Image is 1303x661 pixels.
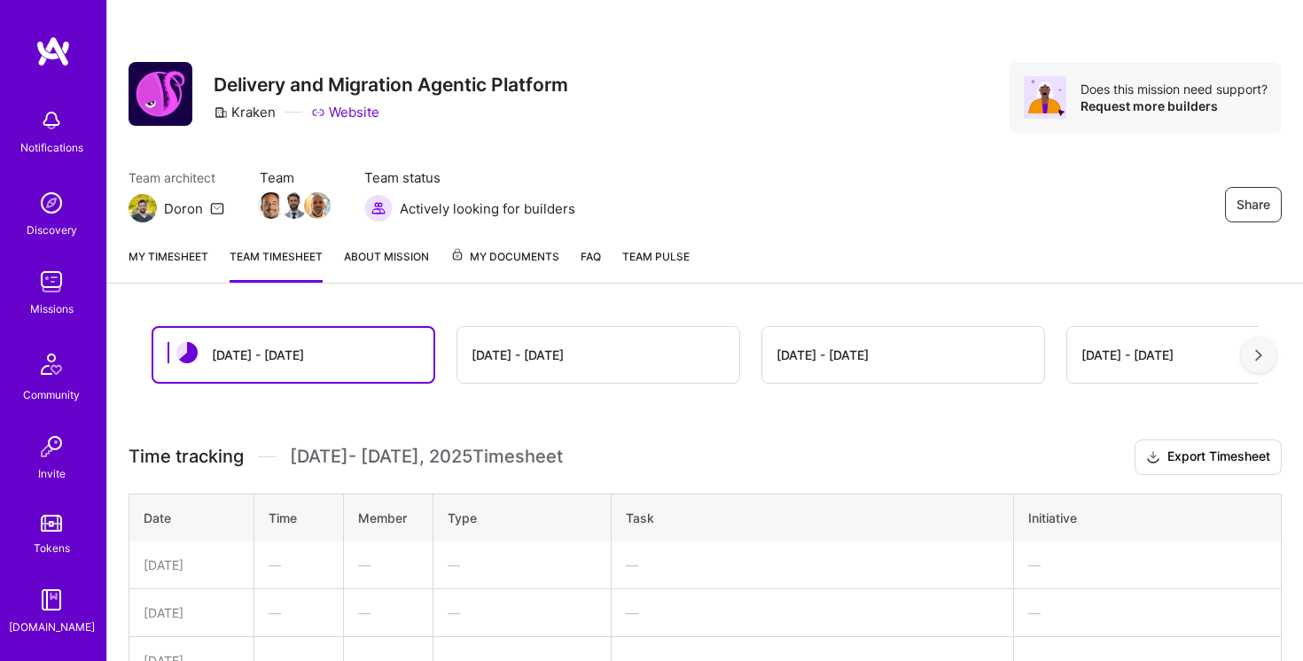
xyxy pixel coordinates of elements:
[214,105,228,120] i: icon CompanyGray
[311,103,379,121] a: Website
[129,62,192,126] img: Company Logo
[34,103,69,138] img: bell
[448,603,597,622] div: —
[23,385,80,404] div: Community
[358,603,418,622] div: —
[129,194,157,222] img: Team Architect
[214,103,276,121] div: Kraken
[581,247,601,283] a: FAQ
[1028,556,1267,574] div: —
[358,556,418,574] div: —
[448,556,597,574] div: —
[35,35,71,67] img: logo
[129,247,208,283] a: My timesheet
[626,556,998,574] div: —
[30,343,73,385] img: Community
[612,494,1013,541] th: Task
[34,582,69,618] img: guide book
[1024,76,1066,119] img: Avatar
[34,429,69,464] img: Invite
[450,247,559,267] span: My Documents
[210,201,224,215] i: icon Mail
[260,168,329,187] span: Team
[433,494,612,541] th: Type
[1081,81,1268,97] div: Does this mission need support?
[269,556,329,574] div: —
[38,464,66,483] div: Invite
[258,192,285,219] img: Team Member Avatar
[129,494,254,541] th: Date
[472,346,564,364] div: [DATE] - [DATE]
[129,168,224,187] span: Team architect
[1237,196,1270,214] span: Share
[34,185,69,221] img: discovery
[343,494,433,541] th: Member
[1146,448,1160,467] i: icon Download
[41,515,62,532] img: tokens
[1255,349,1262,362] img: right
[622,250,690,263] span: Team Pulse
[34,539,70,557] div: Tokens
[1081,346,1174,364] div: [DATE] - [DATE]
[450,247,559,283] a: My Documents
[776,346,869,364] div: [DATE] - [DATE]
[20,138,83,157] div: Notifications
[214,74,568,96] h3: Delivery and Migration Agentic Platform
[283,191,306,221] a: Team Member Avatar
[622,247,690,283] a: Team Pulse
[260,191,283,221] a: Team Member Avatar
[1013,494,1281,541] th: Initiative
[1081,97,1268,114] div: Request more builders
[129,446,244,468] span: Time tracking
[164,199,203,218] div: Doron
[1135,439,1282,475] button: Export Timesheet
[290,446,563,468] span: [DATE] - [DATE] , 2025 Timesheet
[364,194,393,222] img: Actively looking for builders
[230,247,323,283] a: Team timesheet
[212,346,304,364] div: [DATE] - [DATE]
[344,247,429,283] a: About Mission
[269,603,329,622] div: —
[1028,603,1267,622] div: —
[364,168,575,187] span: Team status
[176,342,198,363] img: status icon
[1225,187,1282,222] button: Share
[9,618,95,636] div: [DOMAIN_NAME]
[34,264,69,299] img: teamwork
[27,221,77,239] div: Discovery
[144,603,239,622] div: [DATE]
[144,556,239,574] div: [DATE]
[304,192,331,219] img: Team Member Avatar
[30,299,74,318] div: Missions
[254,494,344,541] th: Time
[306,191,329,221] a: Team Member Avatar
[626,603,998,622] div: —
[400,199,575,218] span: Actively looking for builders
[281,192,308,219] img: Team Member Avatar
